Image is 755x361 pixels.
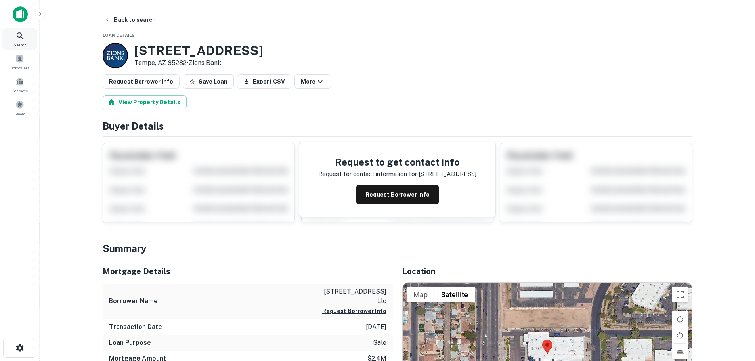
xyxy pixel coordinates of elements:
[356,185,439,204] button: Request Borrower Info
[366,322,386,332] p: [DATE]
[189,59,221,67] a: Zions Bank
[103,74,180,89] button: Request Borrower Info
[134,43,263,58] h3: [STREET_ADDRESS]
[10,65,29,71] span: Borrowers
[2,97,37,118] a: Saved
[2,28,37,50] a: Search
[13,6,28,22] img: capitalize-icon.png
[109,338,151,348] h6: Loan Purpose
[101,13,159,27] button: Back to search
[183,74,234,89] button: Save Loan
[294,74,331,89] button: More
[103,33,135,38] span: Loan Details
[434,287,475,302] button: Show satellite imagery
[109,296,158,306] h6: Borrower Name
[237,74,291,89] button: Export CSV
[318,169,417,179] p: Request for contact information for
[402,265,692,277] h5: Location
[103,95,187,109] button: View Property Details
[2,74,37,96] a: Contacts
[14,111,26,117] span: Saved
[103,241,692,256] h4: Summary
[407,287,434,302] button: Show street map
[715,298,755,336] iframe: Chat Widget
[12,88,28,94] span: Contacts
[419,169,476,179] p: [STREET_ADDRESS]
[13,42,27,48] span: Search
[672,327,688,343] button: Rotate map counterclockwise
[672,287,688,302] button: Toggle fullscreen view
[103,119,692,133] h4: Buyer Details
[315,287,386,306] p: [STREET_ADDRESS] llc
[672,344,688,359] button: Tilt map
[103,265,393,277] h5: Mortgage Details
[2,51,37,73] a: Borrowers
[322,306,386,316] button: Request Borrower Info
[373,338,386,348] p: sale
[109,322,162,332] h6: Transaction Date
[672,311,688,327] button: Rotate map clockwise
[318,155,476,169] h4: Request to get contact info
[134,58,263,68] p: Tempe, AZ 85282 •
